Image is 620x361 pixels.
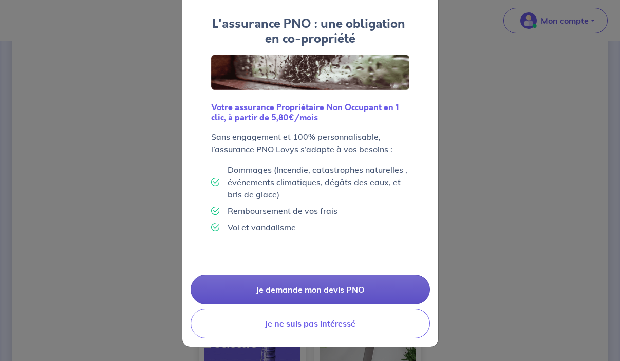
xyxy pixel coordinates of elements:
img: Logo Lovys [211,55,409,91]
h6: Votre assurance Propriétaire Non Occupant en 1 clic, à partir de 5,80€/mois [211,102,409,122]
a: Je demande mon devis PNO [191,275,430,304]
p: Vol et vandalisme [228,221,296,233]
button: Je ne suis pas intéressé [191,309,430,338]
h4: L'assurance PNO : une obligation en co-propriété [211,16,409,46]
p: Dommages (Incendie, catastrophes naturelles , événements climatiques, dégâts des eaux, et bris de... [228,164,409,201]
p: Remboursement de vos frais [228,205,337,217]
p: Sans engagement et 100% personnalisable, l’assurance PNO Lovys s’adapte à vos besoins : [211,131,409,155]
